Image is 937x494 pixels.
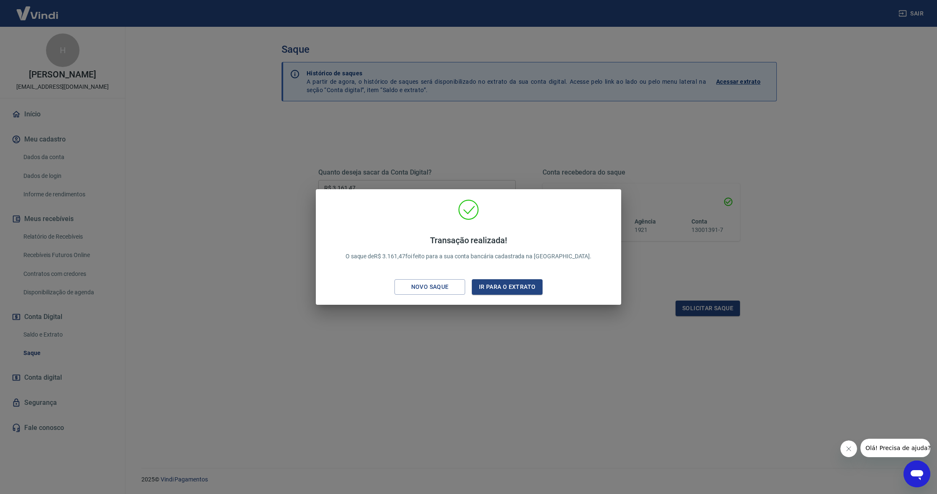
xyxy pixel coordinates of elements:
[904,461,930,487] iframe: Botão para abrir a janela de mensagens
[346,235,592,261] p: O saque de R$ 3.161,47 foi feito para a sua conta bancária cadastrada na [GEOGRAPHIC_DATA].
[472,279,543,295] button: Ir para o extrato
[5,6,70,13] span: Olá! Precisa de ajuda?
[346,235,592,245] h4: Transação realizada!
[840,440,857,457] iframe: Fechar mensagem
[860,439,930,457] iframe: Mensagem da empresa
[394,279,465,295] button: Novo saque
[401,282,459,292] div: Novo saque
